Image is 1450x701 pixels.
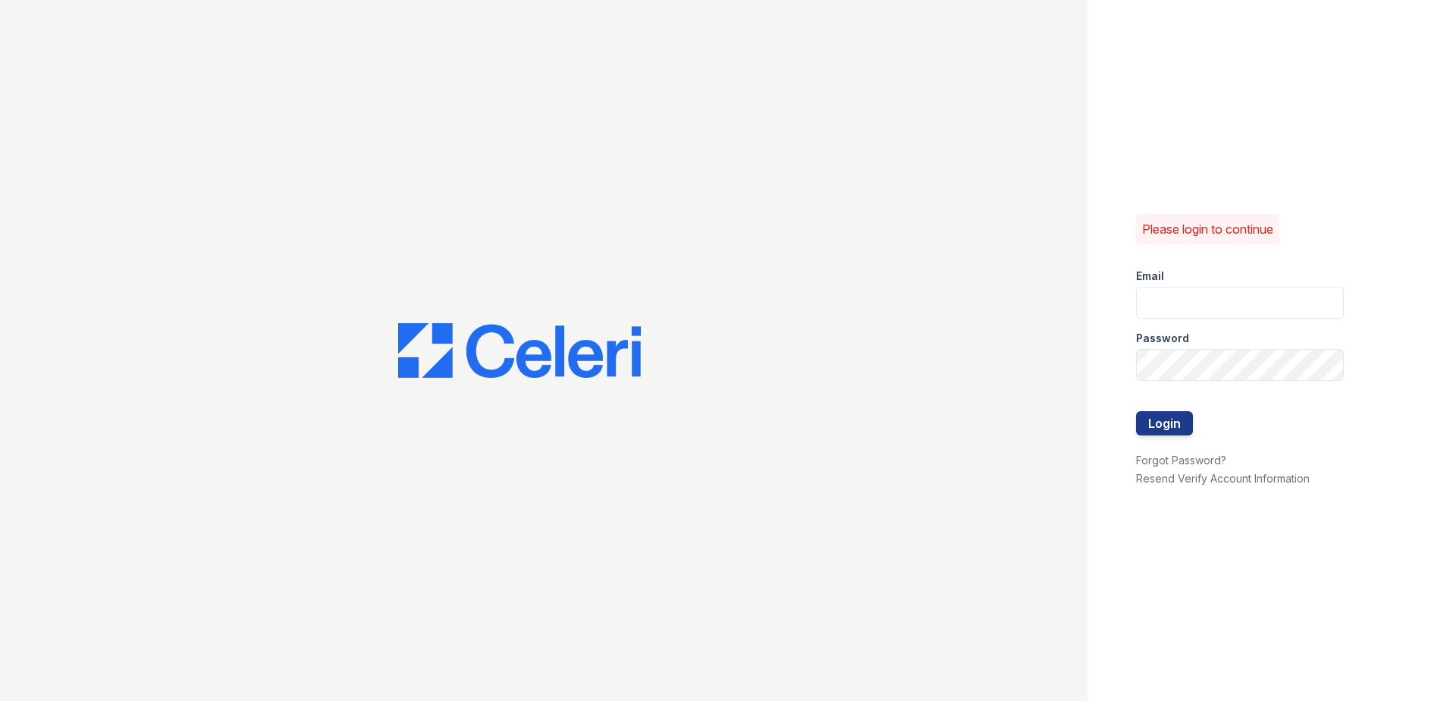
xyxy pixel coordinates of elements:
a: Forgot Password? [1136,454,1226,467]
button: Login [1136,411,1193,435]
a: Resend Verify Account Information [1136,472,1310,485]
p: Please login to continue [1142,220,1273,238]
img: CE_Logo_Blue-a8612792a0a2168367f1c8372b55b34899dd931a85d93a1a3d3e32e68fde9ad4.png [398,323,641,378]
label: Password [1136,331,1189,346]
label: Email [1136,269,1164,284]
